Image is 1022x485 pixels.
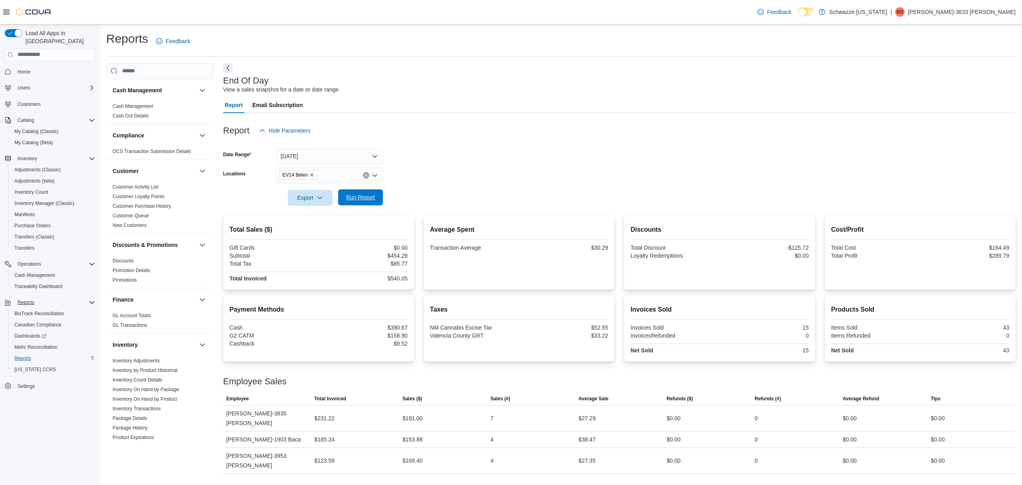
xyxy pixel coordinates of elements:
[18,117,34,123] span: Catalog
[11,138,95,147] span: My Catalog (Beta)
[113,296,134,304] h3: Finance
[113,341,196,349] button: Inventory
[113,131,196,139] button: Compliance
[113,368,178,373] a: Inventory by Product Historical
[320,252,408,259] div: $454.28
[430,225,608,235] h2: Average Spent
[721,244,809,251] div: -$125.72
[721,252,809,259] div: $0.00
[198,240,207,250] button: Discounts & Promotions
[11,138,56,147] a: My Catalog (Beta)
[18,261,41,267] span: Operations
[320,340,408,347] div: $9.52
[11,232,57,242] a: Transfers (Classic)
[14,67,95,77] span: Home
[198,85,207,95] button: Cash Management
[11,354,34,363] a: Reports
[11,127,95,136] span: My Catalog (Classic)
[198,295,207,304] button: Finance
[113,241,196,249] button: Discounts & Promotions
[223,448,311,473] div: [PERSON_NAME]-3953 [PERSON_NAME]
[931,396,940,402] span: Tips
[230,252,317,259] div: Subtotal
[11,210,95,219] span: Manifests
[276,148,383,164] button: [DATE]
[11,309,95,318] span: BioTrack Reconciliation
[113,258,134,264] span: Discounts
[113,434,154,441] span: Product Expirations
[230,340,317,347] div: Cashback
[11,176,58,186] a: Adjustments (beta)
[908,7,1016,17] p: [PERSON_NAME]-3633 [PERSON_NAME]
[521,332,608,339] div: $33.22
[14,83,33,93] button: Users
[113,386,179,393] span: Inventory On Hand by Package
[113,322,147,328] span: GL Transactions
[252,97,303,113] span: Email Subscription
[113,193,164,200] span: Customer Loyalty Points
[11,282,95,291] span: Traceabilty Dashboard
[630,244,718,251] div: Total Discount
[113,377,162,383] a: Inventory Count Details
[8,164,98,175] button: Adjustments (Classic)
[8,231,98,242] button: Transfers (Classic)
[16,8,52,16] img: Cova
[113,167,196,175] button: Customer
[11,232,95,242] span: Transfers (Classic)
[18,383,35,390] span: Settings
[2,297,98,308] button: Reports
[113,358,160,364] a: Inventory Adjustments
[106,182,214,233] div: Customer
[223,171,246,177] label: Locations
[578,396,608,402] span: Average Sale
[106,147,214,159] div: Compliance
[113,241,178,249] h3: Discounts & Promotions
[430,332,517,339] div: Valencia County GRT
[14,382,38,391] a: Settings
[113,396,177,402] a: Inventory On Hand by Product
[14,298,95,307] span: Reports
[667,456,681,465] div: $0.00
[113,435,154,440] a: Product Expirations
[113,296,196,304] button: Finance
[230,305,408,314] h2: Payment Methods
[314,456,335,465] div: $123.59
[320,324,408,331] div: $390.67
[18,85,30,91] span: Users
[320,260,408,267] div: $85.77
[11,270,58,280] a: Cash Management
[922,252,1009,259] div: $289.79
[667,413,681,423] div: $0.00
[578,435,596,444] div: $38.47
[667,396,693,402] span: Refunds ($)
[314,413,335,423] div: $231.22
[831,225,1009,235] h2: Cost/Profit
[430,324,517,331] div: NM Cannabis Excise Tax
[14,245,34,251] span: Transfers
[14,259,95,269] span: Operations
[14,115,95,125] span: Catalog
[113,103,153,109] span: Cash Management
[8,187,98,198] button: Inventory Count
[931,435,945,444] div: $0.00
[113,405,161,412] span: Inventory Transactions
[314,396,346,402] span: Total Invoiced
[14,115,37,125] button: Catalog
[8,330,98,342] a: Dashboards
[113,222,147,229] span: New Customers
[14,333,46,339] span: Dashboards
[630,332,718,339] div: InvoicesRefunded
[309,173,314,177] button: Remove EV14 Belen from selection in this group
[11,187,51,197] a: Inventory Count
[18,101,41,107] span: Customers
[430,305,608,314] h2: Taxes
[113,313,151,318] a: GL Account Totals
[14,99,95,109] span: Customers
[8,353,98,364] button: Reports
[113,113,149,119] a: Cash Out Details
[113,213,149,219] a: Customer Queue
